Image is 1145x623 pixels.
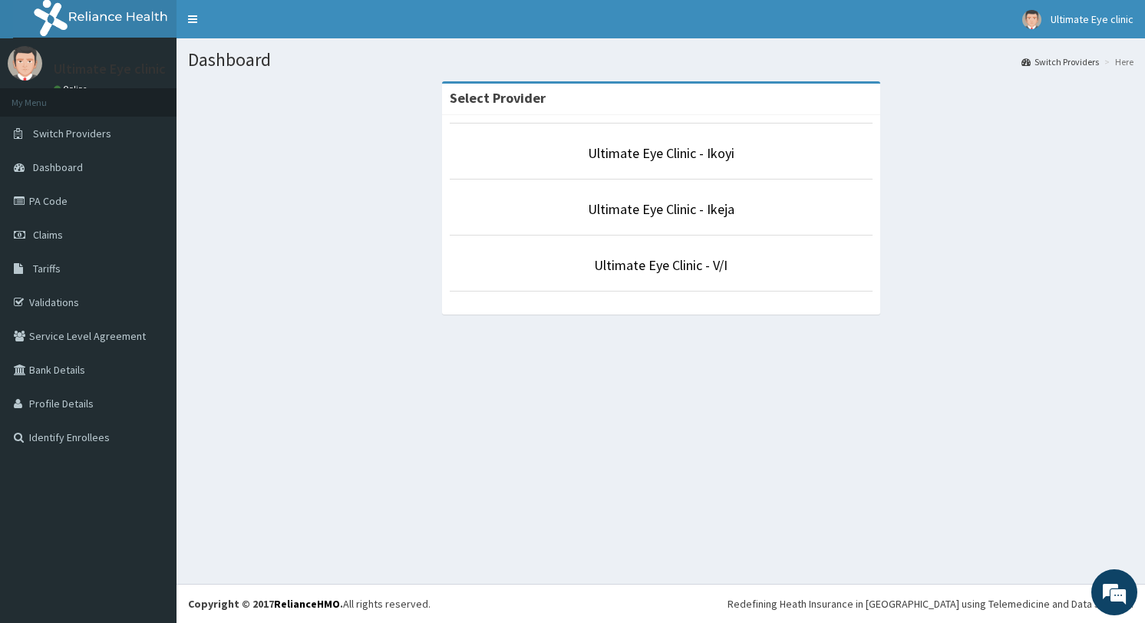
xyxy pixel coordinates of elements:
[177,584,1145,623] footer: All rights reserved.
[8,46,42,81] img: User Image
[33,228,63,242] span: Claims
[54,84,91,94] a: Online
[54,62,166,76] p: Ultimate Eye clinic
[588,200,734,218] a: Ultimate Eye Clinic - Ikeja
[588,144,734,162] a: Ultimate Eye Clinic - Ikoyi
[33,160,83,174] span: Dashboard
[1051,12,1133,26] span: Ultimate Eye clinic
[188,597,343,611] strong: Copyright © 2017 .
[594,256,728,274] a: Ultimate Eye Clinic - V/I
[33,262,61,275] span: Tariffs
[450,89,546,107] strong: Select Provider
[33,127,111,140] span: Switch Providers
[274,597,340,611] a: RelianceHMO
[188,50,1133,70] h1: Dashboard
[1022,10,1041,29] img: User Image
[1100,55,1133,68] li: Here
[1021,55,1099,68] a: Switch Providers
[728,596,1133,611] div: Redefining Heath Insurance in [GEOGRAPHIC_DATA] using Telemedicine and Data Science!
